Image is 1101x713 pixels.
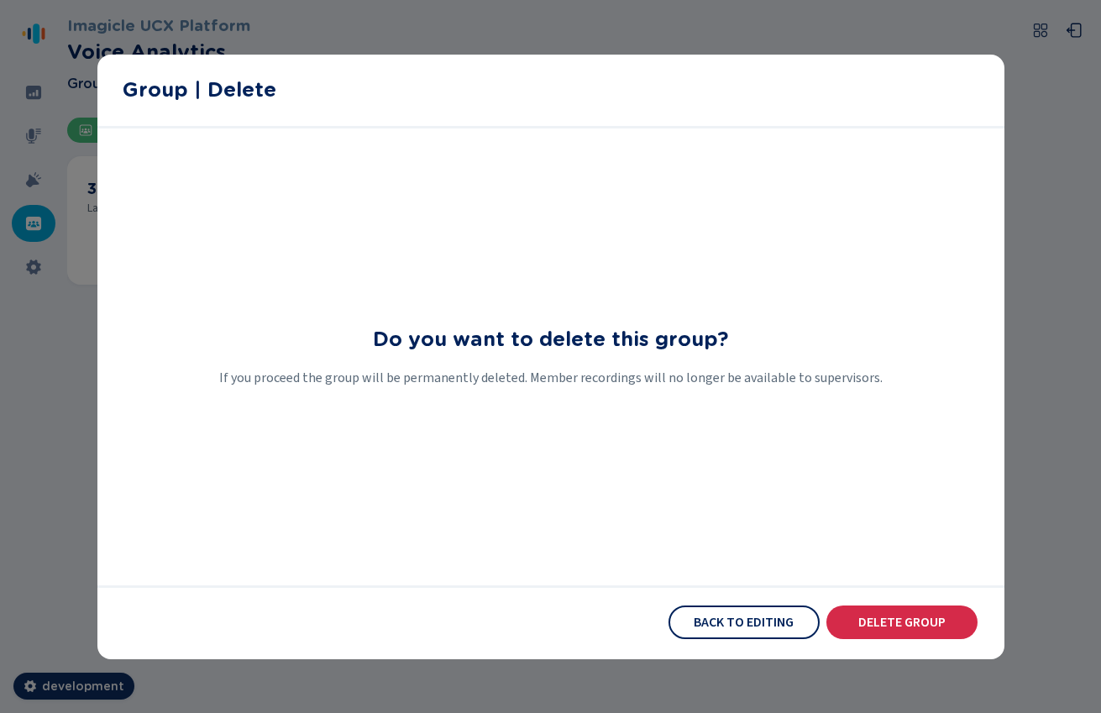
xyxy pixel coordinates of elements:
[373,328,728,350] h2: Do you want to delete this group?
[219,370,883,385] span: If you proceed the group will be permanently deleted. Member recordings will no longer be availab...
[858,616,946,629] span: Delete Group
[826,606,978,639] button: Delete Group
[694,616,794,629] span: Back to editing
[668,606,820,639] button: Back to editing
[123,75,979,105] h2: Group | Delete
